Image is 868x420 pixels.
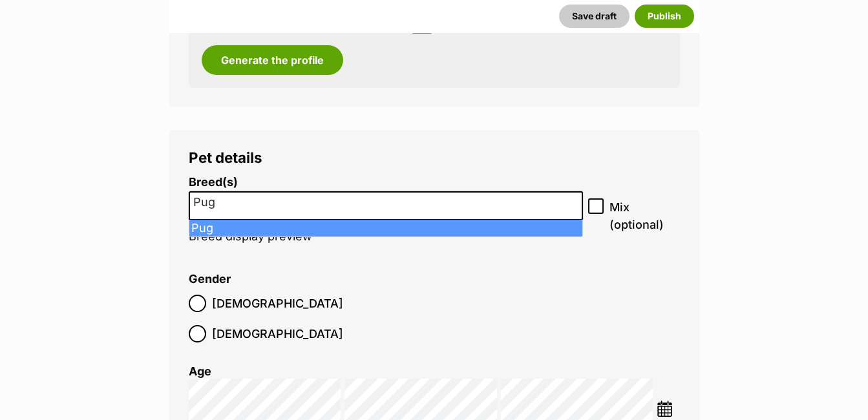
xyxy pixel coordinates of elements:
span: Pet details [189,149,262,166]
button: Publish [635,5,694,28]
button: Save draft [559,5,630,28]
span: [DEMOGRAPHIC_DATA] [212,325,343,342]
span: [DEMOGRAPHIC_DATA] [212,295,343,312]
label: Breed(s) [189,176,584,189]
li: Pug [189,220,583,237]
span: Mix (optional) [609,198,679,233]
li: Breed display preview [189,176,584,257]
label: Gender [189,273,231,286]
label: Age [189,364,211,378]
button: Generate the profile [202,45,343,75]
img: ... [657,401,673,417]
